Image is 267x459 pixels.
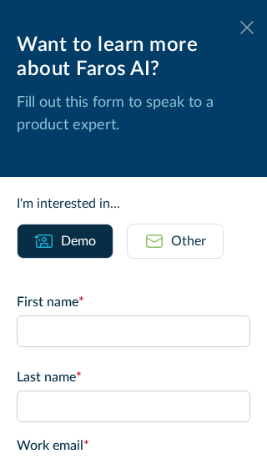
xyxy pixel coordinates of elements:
div: Want to learn more about Faros AI? [17,33,250,82]
div: I'm interested in... [17,194,250,214]
label: Last name [17,367,250,387]
div: Demo [61,231,96,251]
div: Other [171,231,206,251]
label: Work email [17,436,250,456]
p: Fill out this form to speak to a product expert. [17,92,250,137]
label: First name [17,292,250,312]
